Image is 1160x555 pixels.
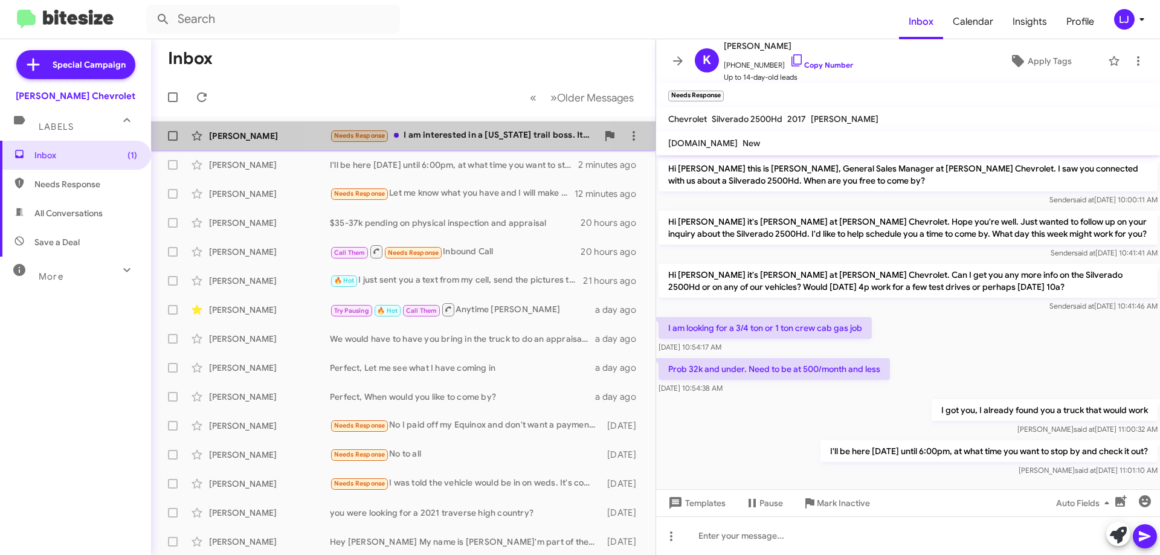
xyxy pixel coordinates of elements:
[1028,50,1072,72] span: Apply Tags
[668,91,724,101] small: Needs Response
[34,236,80,248] span: Save a Deal
[583,275,646,287] div: 21 hours ago
[595,333,646,345] div: a day ago
[330,419,601,432] div: No I paid off my Equinox and don't want a payment for a while
[34,178,137,190] span: Needs Response
[209,130,330,142] div: [PERSON_NAME]
[793,492,880,514] button: Mark Inactive
[334,480,385,487] span: Needs Response
[209,507,330,519] div: [PERSON_NAME]
[127,149,137,161] span: (1)
[659,383,723,393] span: [DATE] 10:54:38 AM
[334,451,385,458] span: Needs Response
[53,59,126,71] span: Special Campaign
[530,90,536,105] span: «
[932,399,1158,421] p: I got you, I already found you a truck that would work
[330,159,578,171] div: I'll be here [DATE] until 6:00pm, at what time you want to stop by and check it out?
[575,188,646,200] div: 12 minutes ago
[330,476,601,490] div: I was told the vehicle would be in on weds. It's coming from the fulfillment center.
[330,391,595,403] div: Perfect, When would you like to come by?
[330,129,598,143] div: I am interested in a [US_STATE] trail boss. It can be a 24-26. Not sure if I want to lease or buy...
[330,362,595,374] div: Perfect, Let me see what I have coming in
[668,138,738,149] span: [DOMAIN_NAME]
[659,158,1158,191] p: Hi [PERSON_NAME] this is [PERSON_NAME], General Sales Manager at [PERSON_NAME] Chevrolet. I saw y...
[209,188,330,200] div: [PERSON_NAME]
[330,244,581,259] div: Inbound Call
[659,264,1158,298] p: Hi [PERSON_NAME] it's [PERSON_NAME] at [PERSON_NAME] Chevrolet. Can I get you any more info on th...
[743,138,760,149] span: New
[668,114,707,124] span: Chevrolet
[209,362,330,374] div: [PERSON_NAME]
[39,271,63,282] span: More
[820,440,1158,462] p: I'll be here [DATE] until 6:00pm, at what time you want to stop by and check it out?
[39,121,74,132] span: Labels
[1049,195,1158,204] span: Sender [DATE] 10:00:11 AM
[334,190,385,197] span: Needs Response
[330,274,583,287] div: I just sent you a text from my cell, send the pictures to that number
[334,132,385,140] span: Needs Response
[16,90,135,102] div: [PERSON_NAME] Chevrolet
[581,217,646,229] div: 20 hours ago
[1019,466,1158,475] span: [PERSON_NAME] [DATE] 11:01:10 AM
[209,275,330,287] div: [PERSON_NAME]
[388,249,439,257] span: Needs Response
[601,478,646,490] div: [DATE]
[601,507,646,519] div: [DATE]
[724,53,853,71] span: [PHONE_NUMBER]
[1003,4,1057,39] a: Insights
[759,492,783,514] span: Pause
[330,507,601,519] div: you were looking for a 2021 traverse high country?
[543,85,641,110] button: Next
[330,187,575,201] div: Let me know what you have and I will make a deal over the phone
[712,114,782,124] span: Silverado 2500Hd
[581,246,646,258] div: 20 hours ago
[601,536,646,548] div: [DATE]
[523,85,544,110] button: Previous
[1056,492,1114,514] span: Auto Fields
[1073,301,1094,310] span: said at
[209,391,330,403] div: [PERSON_NAME]
[595,362,646,374] div: a day ago
[209,449,330,461] div: [PERSON_NAME]
[659,358,890,380] p: Prob 32k and under. Need to be at 500/month and less
[334,249,366,257] span: Call Them
[943,4,1003,39] a: Calendar
[601,449,646,461] div: [DATE]
[334,422,385,429] span: Needs Response
[209,536,330,548] div: [PERSON_NAME]
[1051,248,1158,257] span: Sender [DATE] 10:41:41 AM
[334,277,355,284] span: 🔥 Hot
[1046,492,1124,514] button: Auto Fields
[209,246,330,258] div: [PERSON_NAME]
[209,420,330,432] div: [PERSON_NAME]
[330,302,595,317] div: Anytime [PERSON_NAME]
[209,217,330,229] div: [PERSON_NAME]
[209,304,330,316] div: [PERSON_NAME]
[1114,9,1135,30] div: LJ
[735,492,793,514] button: Pause
[146,5,400,34] input: Search
[659,211,1158,245] p: Hi [PERSON_NAME] it's [PERSON_NAME] at [PERSON_NAME] Chevrolet. Hope you're well. Just wanted to ...
[595,304,646,316] div: a day ago
[1057,4,1104,39] a: Profile
[1104,9,1147,30] button: LJ
[578,159,646,171] div: 2 minutes ago
[1073,195,1094,204] span: said at
[811,114,878,124] span: [PERSON_NAME]
[666,492,726,514] span: Templates
[330,217,581,229] div: $35-37k pending on physical inspection and appraisal
[330,448,601,461] div: No to all
[168,49,213,68] h1: Inbox
[1017,425,1158,434] span: [PERSON_NAME] [DATE] 11:00:32 AM
[406,307,437,315] span: Call Them
[1074,248,1095,257] span: said at
[209,478,330,490] div: [PERSON_NAME]
[209,333,330,345] div: [PERSON_NAME]
[1074,425,1095,434] span: said at
[1075,466,1096,475] span: said at
[209,159,330,171] div: [PERSON_NAME]
[1049,301,1158,310] span: Sender [DATE] 10:41:46 AM
[523,85,641,110] nav: Page navigation example
[724,39,853,53] span: [PERSON_NAME]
